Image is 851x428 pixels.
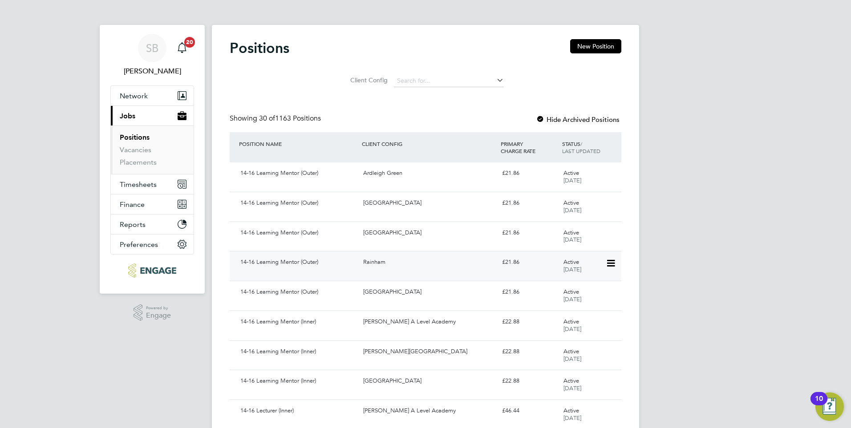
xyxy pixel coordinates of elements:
div: £46.44 [498,404,560,418]
div: 14-16 Learning Mentor (Outer) [237,226,360,240]
span: LAST UPDATED [562,147,600,154]
label: Client Config [348,76,388,84]
div: 14-16 Learning Mentor (Inner) [237,315,360,329]
div: £21.86 [498,226,560,240]
button: Timesheets [111,174,194,194]
span: Preferences [120,240,158,249]
button: New Position [570,39,621,53]
span: Active [563,318,579,325]
span: [DATE] [563,384,581,392]
div: [GEOGRAPHIC_DATA] [360,226,498,240]
a: Go to home page [110,263,194,278]
a: Vacancies [120,145,151,154]
div: £22.88 [498,315,560,329]
span: [DATE] [563,325,581,333]
span: 20 [184,37,195,48]
span: [DATE] [563,266,581,273]
span: / [580,140,582,147]
div: Ardleigh Green [360,166,498,181]
div: Rainham [360,255,498,270]
nav: Main navigation [100,25,205,294]
input: Search for... [394,75,504,87]
label: Hide Archived Positions [536,115,620,124]
span: 1163 Positions [259,114,321,123]
div: £21.86 [498,285,560,299]
div: POSITION NAME [237,136,360,152]
div: CLIENT CONFIG [360,136,498,152]
div: 10 [815,399,823,410]
span: Finance [120,200,145,209]
div: £21.86 [498,255,560,270]
a: Placements [120,158,157,166]
span: 30 of [259,114,275,123]
h2: Positions [230,39,289,57]
div: [PERSON_NAME][GEOGRAPHIC_DATA] [360,344,498,359]
span: Stephen Brayshaw [110,66,194,77]
div: 14-16 Learning Mentor (Inner) [237,374,360,388]
div: 14-16 Learning Mentor (Inner) [237,344,360,359]
img: ncclondon-logo-retina.png [128,263,176,278]
span: [DATE] [563,295,581,303]
span: Active [563,169,579,177]
div: [GEOGRAPHIC_DATA] [360,196,498,210]
span: Engage [146,312,171,319]
span: Active [563,199,579,206]
span: Active [563,377,579,384]
span: Active [563,229,579,236]
div: [PERSON_NAME] A Level Academy [360,404,498,418]
div: 14-16 Learning Mentor (Outer) [237,255,360,270]
span: Active [563,347,579,355]
span: Active [563,288,579,295]
span: [DATE] [563,236,581,243]
span: [DATE] [563,355,581,363]
span: [DATE] [563,177,581,184]
div: 14-16 Lecturer (Inner) [237,404,360,418]
span: SB [146,42,158,54]
div: [GEOGRAPHIC_DATA] [360,374,498,388]
span: Active [563,258,579,266]
a: SB[PERSON_NAME] [110,34,194,77]
span: Jobs [120,112,135,120]
div: STATUS [560,136,621,159]
span: Network [120,92,148,100]
div: £22.88 [498,374,560,388]
a: Powered byEngage [134,304,171,321]
div: PRIMARY CHARGE RATE [498,136,560,159]
div: £21.86 [498,166,560,181]
button: Preferences [111,234,194,254]
a: 20 [173,34,191,62]
div: [GEOGRAPHIC_DATA] [360,285,498,299]
div: 14-16 Learning Mentor (Outer) [237,285,360,299]
div: 14-16 Learning Mentor (Outer) [237,196,360,210]
span: Timesheets [120,180,157,189]
div: Jobs [111,125,194,174]
span: Powered by [146,304,171,312]
button: Reports [111,214,194,234]
button: Finance [111,194,194,214]
div: Showing [230,114,323,123]
span: Reports [120,220,146,229]
div: £22.88 [498,344,560,359]
div: £21.86 [498,196,560,210]
button: Network [111,86,194,105]
button: Jobs [111,106,194,125]
span: Active [563,407,579,414]
span: [DATE] [563,414,581,422]
button: Open Resource Center, 10 new notifications [815,392,844,421]
div: 14-16 Learning Mentor (Outer) [237,166,360,181]
span: [DATE] [563,206,581,214]
div: [PERSON_NAME] A Level Academy [360,315,498,329]
a: Positions [120,133,150,141]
